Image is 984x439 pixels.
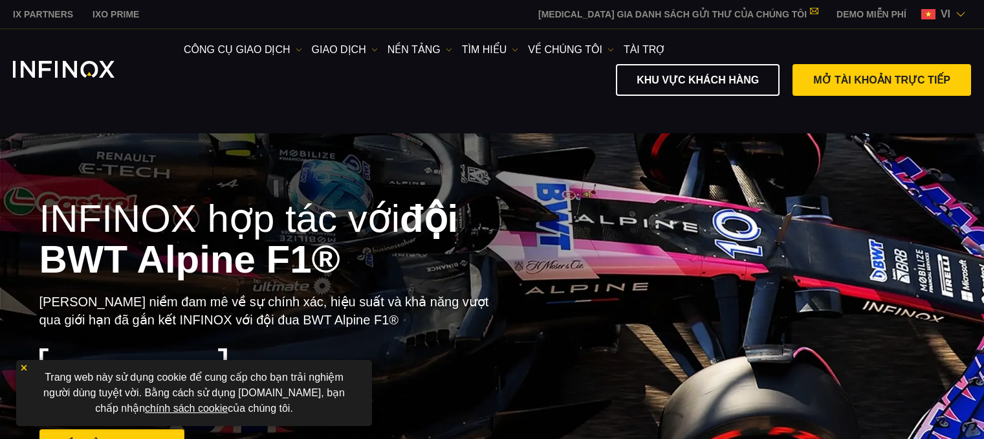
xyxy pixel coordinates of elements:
a: [MEDICAL_DATA] GIA DANH SÁCH GỬI THƯ CỦA CHÚNG TÔI [529,9,827,19]
a: GIAO DỊCH [312,42,378,58]
a: KHU VỰC KHÁCH HÀNG [616,64,780,96]
h1: INFINOX hợp tác với [39,198,492,280]
a: NỀN TẢNG [388,42,452,58]
a: VỀ CHÚNG TÔI [528,42,614,58]
a: INFINOX MENU [827,8,916,21]
a: Tìm hiểu [462,42,519,58]
a: INFINOX [3,8,83,21]
span: vi [935,6,956,22]
a: INFINOX Logo [13,61,145,78]
img: yellow close icon [19,363,28,372]
a: INFINOX [83,8,149,21]
a: Tài trợ [624,42,666,58]
a: MỞ TÀI KHOẢN TRỰC TIẾP [793,64,971,96]
p: [PERSON_NAME] niềm đam mê về sự chính xác, hiệu suất và khả năng vượt qua giới hạn đã gắn kết INF... [39,293,492,329]
p: Trang web này sử dụng cookie để cung cấp cho bạn trải nghiệm người dùng tuyệt vời. Bằng cách sử d... [23,366,366,420]
a: công cụ giao dịch [184,42,302,58]
a: chính sách cookie [145,403,228,414]
strong: đội BWT Alpine F1® [39,197,459,281]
